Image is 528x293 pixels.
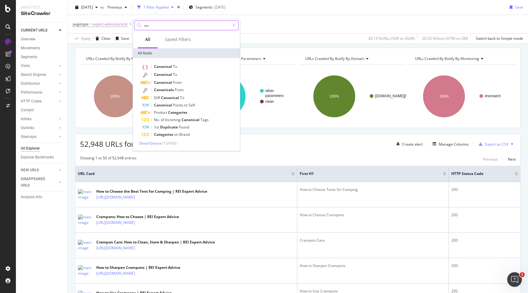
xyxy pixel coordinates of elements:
[73,2,100,12] button: [DATE]
[101,36,111,41] div: Clear
[439,142,469,147] div: Manage Columns
[21,107,63,113] a: Content
[78,171,290,176] span: URL Card
[196,5,213,10] span: Segments
[265,99,274,104] text: clean
[508,155,516,163] button: Next
[21,27,57,34] a: CURRENT URLS
[21,134,57,140] a: Sitemaps
[139,141,162,146] span: Show 10 more
[21,89,57,96] a: Performance
[186,2,228,12] button: Segments[DATE]
[21,134,36,140] div: Sitemaps
[80,139,145,149] span: 52,948 URLs found
[154,64,173,69] span: Canonical
[21,72,46,78] div: Search Engines
[154,72,173,77] span: Canonical
[154,117,161,122] span: No.
[184,102,189,108] span: to
[485,94,501,98] text: #nomatch
[21,154,63,161] a: Explorer Bookmarks
[304,54,401,64] h4: URLs Crawled By Botify By domain
[21,98,57,105] a: HTTP Codes
[402,142,423,147] div: Create alert
[305,56,364,61] span: URLs Crawled By Botify By domain
[476,36,523,41] div: Switch back to Simple mode
[93,20,128,28] span: expert-advice/article
[81,36,90,41] div: Apply
[330,94,339,98] text: 100%
[21,72,57,78] a: Search Engines
[154,80,173,85] span: Canonical
[173,64,177,69] span: To
[21,145,63,152] a: Url Explorer
[143,5,169,10] div: 1 Filter Applied
[21,63,30,69] div: Visits
[96,239,215,245] div: Crampon Care: How to Clean, Store & Sharpen | REI Expert Advice
[176,4,181,10] div: times
[154,132,174,137] span: Categories
[300,238,446,243] div: Crampon Care
[265,89,275,93] text: other-
[73,21,89,27] span: pagetype
[483,155,498,163] button: Previous
[135,2,176,12] button: 1 Filter Applied
[200,117,209,122] span: Tags
[414,54,510,64] h4: URLs Crawled By Botify By monitoring
[300,212,446,218] div: How to Choose Crampons
[161,117,165,122] span: of
[168,110,187,115] span: Categories
[215,5,226,10] div: [DATE]
[21,80,57,87] a: Distribution
[300,187,446,192] div: How to Choose Tents for Camping
[21,145,40,152] div: Url Explorer
[113,34,129,43] button: Save
[173,80,182,85] span: From
[96,214,179,220] div: Crampons: How to Choose | REI Expert Advice
[21,125,57,131] a: Outlinks
[194,54,291,64] h4: URLs Crawled By Botify By parameters
[430,140,469,148] button: Manage Columns
[165,36,191,43] div: Saved Filters
[154,95,161,100] span: Diff
[133,48,240,58] div: All fields
[520,272,525,277] span: 1
[485,142,508,147] div: Export as CSV
[21,80,40,87] div: Distribution
[21,125,34,131] div: Outlinks
[105,5,122,10] span: Previous
[21,5,63,10] div: Analytics
[189,102,195,108] span: Self
[299,70,406,123] svg: A chart.
[145,36,150,43] div: All
[80,70,187,123] svg: A chart.
[394,139,423,149] button: Create alert
[96,220,135,226] a: [URL][DOMAIN_NAME]
[21,98,42,105] div: HTTP Codes
[90,21,92,27] span: =
[21,167,39,173] div: NEW URLS
[78,189,93,200] img: main image
[21,54,63,60] a: Segments
[86,56,147,61] span: URLs Crawled By Botify By pagetype
[21,36,35,43] div: Overview
[173,72,177,77] span: To
[175,87,184,92] span: From
[21,36,63,43] a: Overview
[190,70,296,123] svg: A chart.
[121,36,129,41] div: Save
[85,54,181,64] h4: URLs Crawled By Botify By pagetype
[415,56,479,61] span: URLs Crawled By Botify By monitoring
[78,265,93,276] img: main image
[515,5,523,10] div: Save
[483,157,498,162] div: Previous
[21,176,57,189] a: DISAPPEARED URLS
[21,10,63,17] div: SiteCrawler
[409,70,516,123] div: A chart.
[21,116,31,122] div: Inlinks
[179,132,190,137] span: Brand
[173,102,184,108] span: Points
[21,45,40,51] div: Movements
[154,110,168,115] span: Product
[78,214,93,225] img: main image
